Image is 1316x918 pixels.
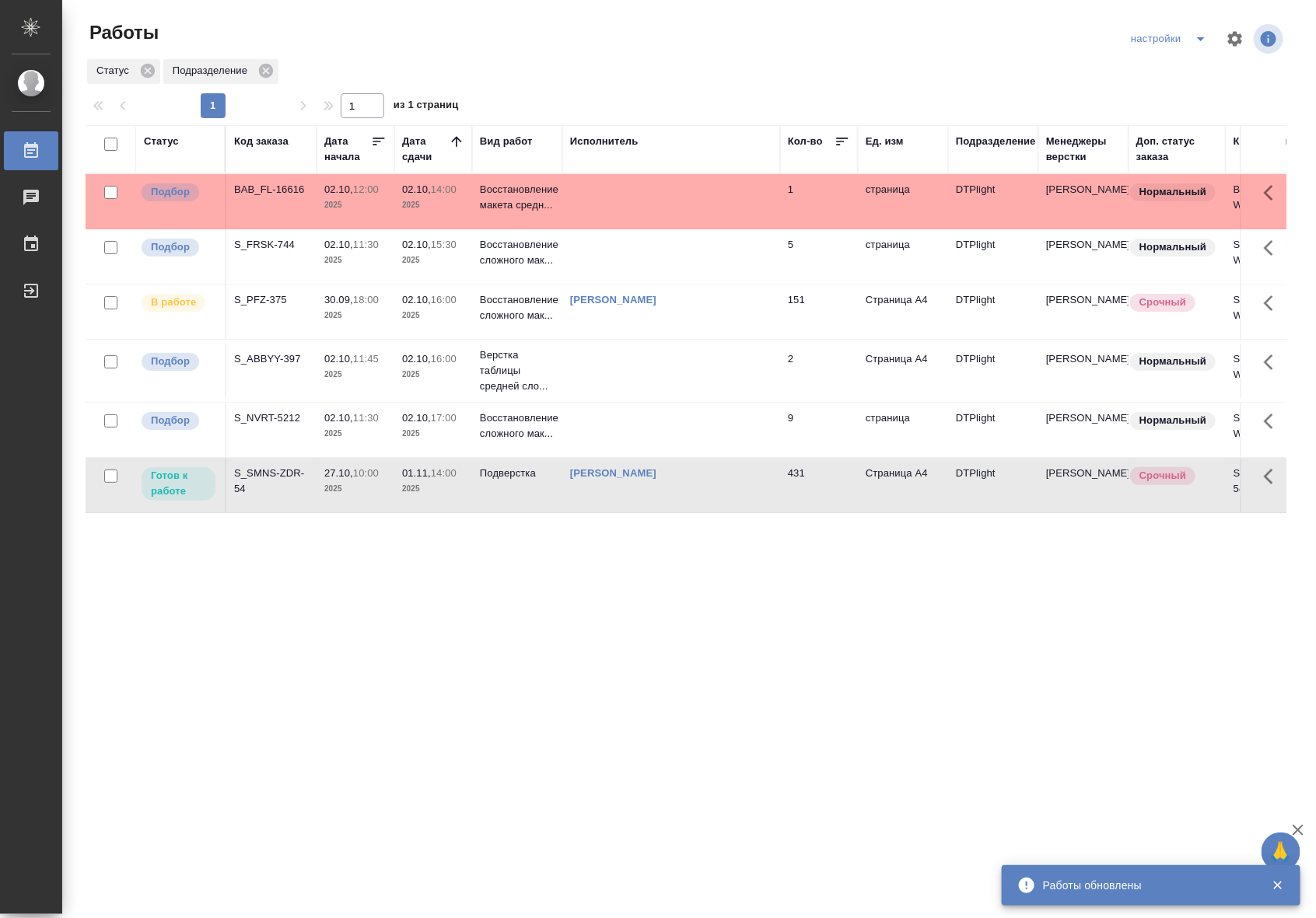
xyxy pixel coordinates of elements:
[324,353,353,365] p: 02.10,
[151,413,190,428] p: Подбор
[324,481,387,497] p: 2025
[1255,344,1292,381] button: Здесь прячутся важные кнопки
[1226,344,1316,398] td: S_ABBYY-397-WK-013
[151,354,190,369] p: Подбор
[1043,878,1248,893] div: Работы обновлены
[86,20,159,45] span: Работы
[858,403,948,457] td: страница
[1139,295,1186,310] p: Срочный
[1226,458,1316,512] td: S_SMNS-ZDR-54-WK-024
[402,467,431,479] p: 01.11,
[402,183,431,195] p: 02.10,
[324,308,387,323] p: 2025
[1046,237,1121,253] p: [PERSON_NAME]
[1139,468,1186,483] p: Срочный
[234,292,309,308] div: S_PFZ-375
[234,351,309,367] div: S_ABBYY-397
[140,182,217,203] div: Можно подбирать исполнителей
[780,229,858,284] td: 5
[858,344,948,398] td: Страница А4
[402,134,449,165] div: Дата сдачи
[1262,832,1300,871] button: 🙏
[948,344,1038,398] td: DTPlight
[234,134,289,149] div: Код заказа
[353,183,379,195] p: 12:00
[570,294,656,305] a: [PERSON_NAME]
[324,467,353,479] p: 27.10,
[324,253,387,268] p: 2025
[480,134,533,149] div: Вид работ
[948,229,1038,284] td: DTPlight
[140,410,217,431] div: Можно подбирать исполнителей
[1255,229,1292,267] button: Здесь прячутся важные кнопки
[402,353,431,365] p: 02.10,
[151,239,190,255] p: Подбор
[151,184,190,200] p: Подбор
[402,367,464,382] p: 2025
[353,239,379,250] p: 11:30
[234,182,309,197] div: BAB_FL-16616
[324,183,353,195] p: 02.10,
[1255,174,1292,211] button: Здесь прячутся важные кнопки
[234,237,309,253] div: S_FRSK-744
[402,197,464,213] p: 2025
[480,237,555,268] p: Восстановление сложного мак...
[431,353,457,365] p: 16:00
[1139,354,1206,369] p: Нормальный
[140,237,217,258] div: Можно подбирать исполнителей
[402,481,464,497] p: 2025
[431,239,457,250] p: 15:30
[353,353,379,365] p: 11:45
[1255,403,1292,440] button: Здесь прячутся важные кнопки
[324,294,353,305] p: 30.09,
[1255,284,1292,322] button: Здесь прячутся важные кнопки
[1139,239,1206,255] p: Нормальный
[353,294,379,305] p: 18:00
[1046,134,1121,165] div: Менеджеры верстки
[570,467,656,479] a: [PERSON_NAME]
[353,467,379,479] p: 10:00
[480,466,555,481] p: Подверстка
[1226,229,1316,284] td: S_FRSK-744-WK-006
[788,134,823,149] div: Кол-во
[431,183,457,195] p: 14:00
[96,63,135,79] p: Статус
[480,182,555,213] p: Восстановление макета средн...
[1255,458,1292,495] button: Здесь прячутся важные кнопки
[858,174,948,229] td: страница
[151,468,206,499] p: Готов к работе
[1234,134,1293,149] div: Код работы
[394,96,459,118] span: из 1 страниц
[234,466,309,497] div: S_SMNS-ZDR-54
[87,59,160,84] div: Статус
[1046,351,1121,367] p: [PERSON_NAME]
[140,466,217,502] div: Исполнитель может приступить к работе
[948,174,1038,229] td: DTPlight
[1139,413,1206,428] p: Нормальный
[431,467,457,479] p: 14:00
[1226,174,1316,229] td: BAB_FL-16616-WK-007
[1046,182,1121,197] p: [PERSON_NAME]
[140,292,217,313] div: Исполнитель выполняет работу
[324,426,387,442] p: 2025
[1136,134,1218,165] div: Доп. статус заказа
[402,308,464,323] p: 2025
[234,410,309,426] div: S_NVRT-5212
[948,458,1038,512] td: DTPlight
[858,458,948,512] td: Страница А4
[353,412,379,424] p: 11:30
[1216,20,1254,58] span: Настроить таблицу
[858,284,948,339] td: Страница А4
[1226,284,1316,339] td: S_PFZ-375-WK-008
[402,426,464,442] p: 2025
[402,412,431,424] p: 02.10,
[324,134,371,165] div: Дата начала
[431,294,457,305] p: 16:00
[324,239,353,250] p: 02.10,
[570,134,639,149] div: Исполнитель
[324,412,353,424] p: 02.10,
[1226,403,1316,457] td: S_NVRT-5212-WK-004
[402,294,431,305] p: 02.10,
[780,284,858,339] td: 151
[480,410,555,442] p: Восстановление сложного мак...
